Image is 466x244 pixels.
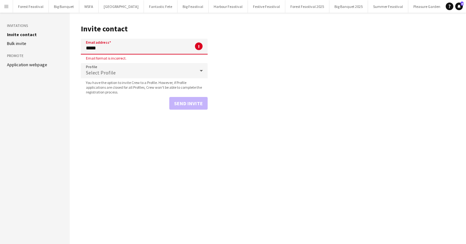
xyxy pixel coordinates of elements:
a: Bulk invite [7,41,26,46]
a: Application webpage [7,62,47,67]
button: Big Feastival [178,0,209,13]
button: Fantastic Fete [144,0,178,13]
h1: Invite contact [81,24,208,34]
a: Invite contact [7,32,37,37]
button: Big Banquet [49,0,79,13]
h3: Promote [7,53,63,59]
button: Summer Feastival [368,0,408,13]
button: Forest Feastival 2025 [285,0,329,13]
span: Email format is incorrect. [81,56,132,61]
h3: Invitations [7,23,63,29]
span: 8 [461,2,463,6]
button: [GEOGRAPHIC_DATA] [99,0,144,13]
button: Big Banquet 2025 [329,0,368,13]
button: Pleasure Garden [408,0,446,13]
button: Forest Feastival [13,0,49,13]
button: Harbour Feastival [209,0,248,13]
button: Festive Feastival [248,0,285,13]
span: You have the option to invite Crew to a Profile. However, if Profile applications are closed for ... [81,80,208,94]
a: 8 [455,3,463,10]
button: WSFA [79,0,99,13]
span: Select Profile [86,69,116,76]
